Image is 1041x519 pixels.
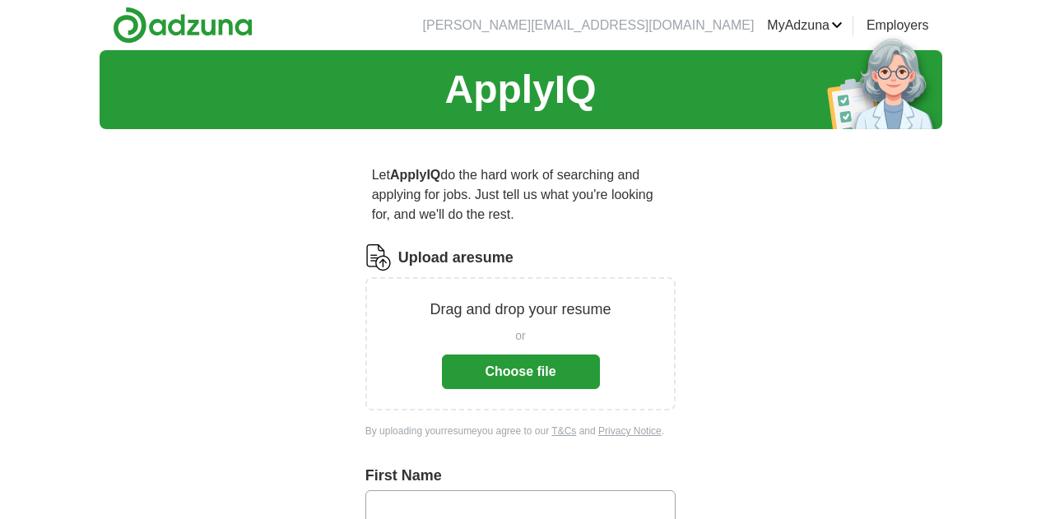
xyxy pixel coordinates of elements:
a: T&Cs [551,425,576,437]
img: Adzuna logo [113,7,253,44]
span: or [515,327,525,345]
img: CV Icon [365,244,392,271]
li: [PERSON_NAME][EMAIL_ADDRESS][DOMAIN_NAME] [423,16,755,35]
h1: ApplyIQ [444,60,596,119]
p: Drag and drop your resume [430,299,611,321]
label: Upload a resume [398,247,514,269]
p: Let do the hard work of searching and applying for jobs. Just tell us what you're looking for, an... [365,159,676,231]
a: Privacy Notice [598,425,662,437]
a: MyAdzuna [767,16,843,35]
label: First Name [365,465,676,487]
div: By uploading your resume you agree to our and . [365,424,676,438]
strong: ApplyIQ [390,168,440,182]
button: Choose file [442,354,600,389]
a: Employers [867,16,929,35]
